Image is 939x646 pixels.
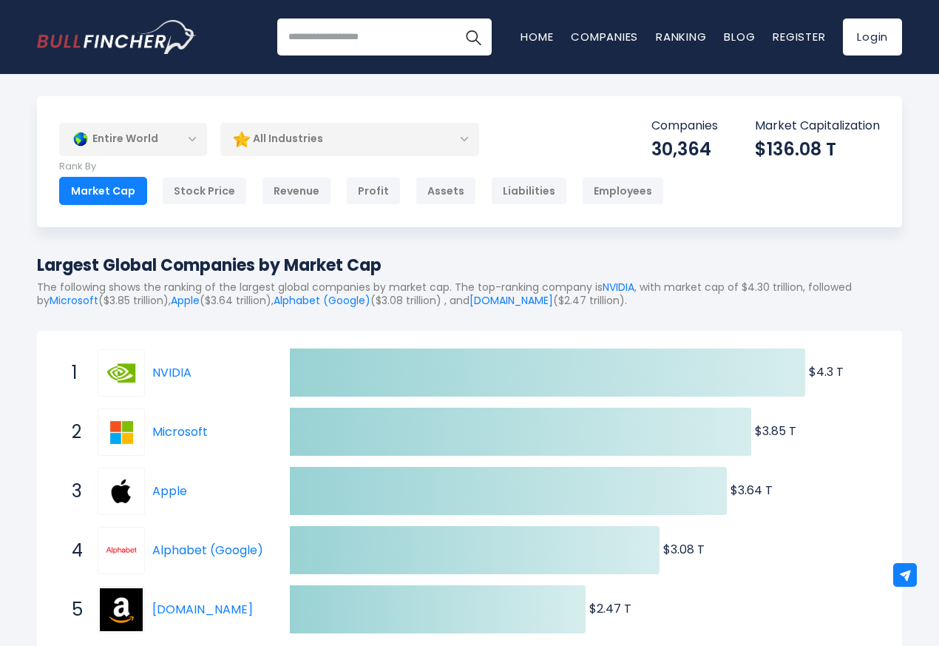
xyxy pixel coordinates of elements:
text: $3.64 T [730,482,773,499]
a: NVIDIA [98,349,152,397]
a: Login [843,18,902,55]
h1: Largest Global Companies by Market Cap [37,253,902,277]
div: Stock Price [162,177,247,205]
a: Alphabet (Google) [98,527,152,574]
a: NVIDIA [603,280,634,295]
a: [DOMAIN_NAME] [469,293,553,308]
div: Assets [416,177,476,205]
div: Employees [582,177,664,205]
img: Apple [100,470,143,513]
a: Alphabet (Google) [152,542,263,559]
a: NVIDIA [152,364,191,381]
a: Microsoft [98,408,152,456]
span: 2 [64,420,79,445]
text: $2.47 T [589,600,631,617]
a: Ranking [656,29,706,44]
span: 1 [64,360,79,386]
div: Liabilities [491,177,567,205]
img: Amazon.com [100,588,143,631]
text: $4.3 T [809,363,844,380]
a: Microsoft [50,293,98,308]
div: Entire World [59,122,207,156]
a: Apple [171,293,200,308]
a: Microsoft [152,423,208,440]
div: Market Cap [59,177,147,205]
a: Alphabet (Google) [274,293,370,308]
p: Companies [651,118,718,134]
img: NVIDIA [100,351,143,394]
a: Home [521,29,553,44]
span: 5 [64,597,79,622]
a: Register [773,29,825,44]
a: Blog [724,29,755,44]
a: Apple [98,468,152,515]
img: Microsoft [100,411,143,454]
div: Revenue [262,177,331,205]
a: Amazon.com [98,586,152,633]
div: All Industries [220,122,479,156]
div: Profit [346,177,401,205]
a: Companies [571,29,638,44]
a: Go to homepage [37,20,196,54]
text: $3.08 T [663,541,705,558]
div: 30,364 [651,138,718,161]
a: [DOMAIN_NAME] [152,601,253,618]
button: Search [455,18,492,55]
a: Apple [152,482,187,499]
img: Bullfincher logo [37,20,197,54]
p: The following shows the ranking of the largest global companies by market cap. The top-ranking co... [37,280,902,307]
div: $136.08 T [755,138,880,161]
p: Market Capitalization [755,118,880,134]
span: 3 [64,479,79,504]
span: 4 [64,538,79,563]
img: Alphabet (Google) [100,529,143,572]
p: Rank By [59,161,664,173]
text: $3.85 T [755,423,796,440]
